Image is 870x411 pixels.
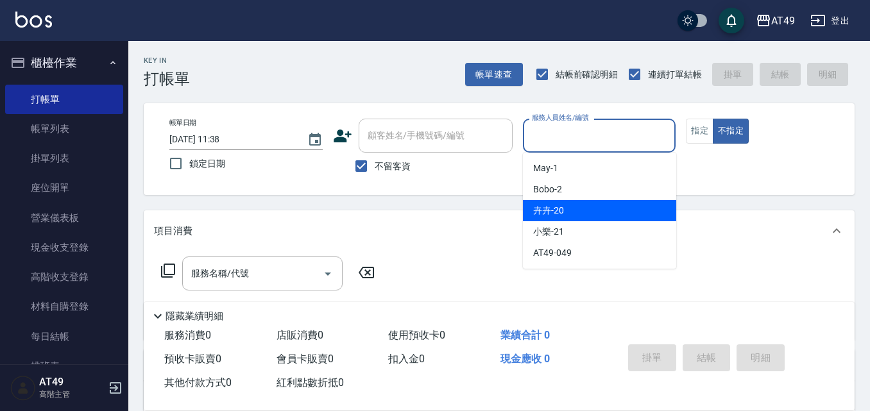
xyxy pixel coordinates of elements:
button: 指定 [686,119,713,144]
span: 其他付款方式 0 [164,376,232,389]
label: 帳單日期 [169,118,196,128]
button: 登出 [805,9,855,33]
span: 不留客資 [375,160,411,173]
a: 排班表 [5,351,123,381]
div: AT49 [771,13,795,29]
label: 服務人員姓名/編號 [532,113,588,122]
a: 每日結帳 [5,322,123,351]
button: Open [318,264,338,284]
button: 不指定 [713,119,749,144]
div: 項目消費 [144,210,855,251]
span: 會員卡販賣 0 [277,353,334,365]
span: 紅利點數折抵 0 [277,376,344,389]
a: 掛單列表 [5,144,123,173]
span: 預收卡販賣 0 [164,353,221,365]
span: 小樂 -21 [533,225,564,239]
h3: 打帳單 [144,70,190,88]
img: Logo [15,12,52,28]
button: 帳單速查 [465,63,523,87]
span: 現金應收 0 [500,353,550,365]
span: 鎖定日期 [189,157,225,171]
a: 座位開單 [5,173,123,203]
a: 現金收支登錄 [5,233,123,262]
p: 項目消費 [154,224,192,238]
p: 高階主管 [39,389,105,400]
button: AT49 [751,8,800,34]
span: Bobo -2 [533,183,562,196]
span: 使用預收卡 0 [388,329,445,341]
span: 業績合計 0 [500,329,550,341]
a: 打帳單 [5,85,123,114]
a: 帳單列表 [5,114,123,144]
p: 隱藏業績明細 [166,310,223,323]
a: 材料自購登錄 [5,292,123,321]
span: 卉卉 -20 [533,204,564,217]
span: May -1 [533,162,558,175]
h2: Key In [144,56,190,65]
span: 結帳前確認明細 [556,68,618,81]
h5: AT49 [39,376,105,389]
span: 店販消費 0 [277,329,323,341]
span: AT49 -049 [533,246,572,260]
input: YYYY/MM/DD hh:mm [169,129,294,150]
span: 扣入金 0 [388,353,425,365]
button: 櫃檯作業 [5,46,123,80]
a: 高階收支登錄 [5,262,123,292]
span: 連續打單結帳 [648,68,702,81]
button: Choose date, selected date is 2025-09-19 [300,124,330,155]
span: 服務消費 0 [164,329,211,341]
button: save [719,8,744,33]
img: Person [10,375,36,401]
a: 營業儀表板 [5,203,123,233]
